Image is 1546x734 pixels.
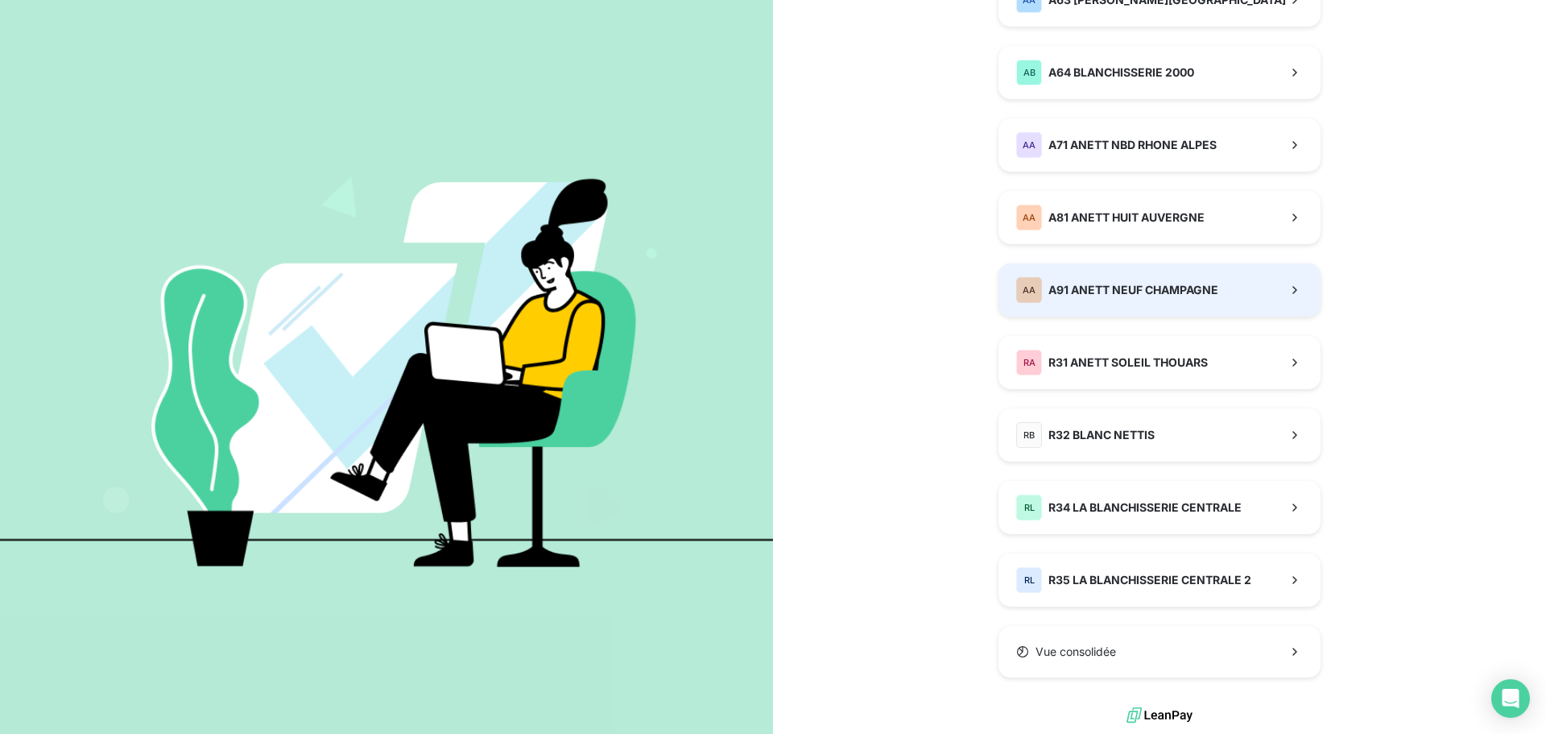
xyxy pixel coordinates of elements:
[1048,572,1251,588] span: R35 LA BLANCHISSERIE CENTRALE 2
[1035,644,1116,660] span: Vue consolidée
[998,626,1321,678] button: Vue consolidée
[998,263,1321,317] button: AAA91 ANETT NEUF CHAMPAGNE
[1048,64,1194,81] span: A64 BLANCHISSERIE 2000
[1016,350,1042,375] div: RA
[1048,355,1208,371] span: R31 ANETT SOLEIL THOUARS
[1048,282,1218,298] span: A91 ANETT NEUF CHAMPAGNE
[1126,703,1193,728] img: logo
[1016,277,1042,303] div: AA
[1048,209,1205,226] span: A81 ANETT HUIT AUVERGNE
[1016,60,1042,85] div: AB
[1016,495,1042,520] div: RL
[998,481,1321,534] button: RLR34 LA BLANCHISSERIE CENTRALE
[1048,427,1155,443] span: R32 BLANC NETTIS
[1491,679,1530,718] div: Open Intercom Messenger
[1016,132,1042,158] div: AA
[998,554,1321,607] button: RLR35 LA BLANCHISSERIE CENTRALE 2
[1016,567,1042,593] div: RL
[998,336,1321,389] button: RAR31 ANETT SOLEIL THOUARS
[1016,205,1042,230] div: AA
[998,191,1321,244] button: AAA81 ANETT HUIT AUVERGNE
[1048,137,1217,153] span: A71 ANETT NBD RHONE ALPES
[1016,422,1042,448] div: RB
[998,408,1321,462] button: RBR32 BLANC NETTIS
[998,118,1321,172] button: AAA71 ANETT NBD RHONE ALPES
[1048,500,1242,516] span: R34 LA BLANCHISSERIE CENTRALE
[998,46,1321,99] button: ABA64 BLANCHISSERIE 2000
